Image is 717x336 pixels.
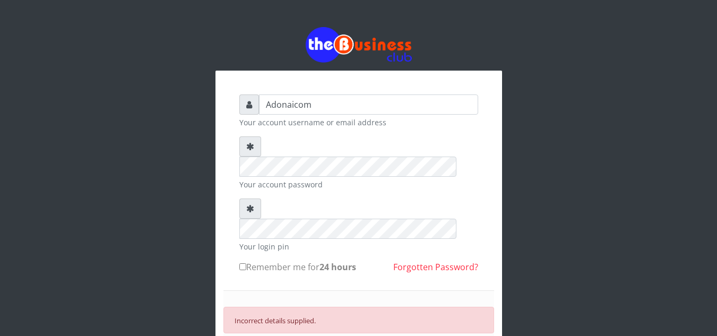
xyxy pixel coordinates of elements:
[393,261,478,273] a: Forgotten Password?
[239,117,478,128] small: Your account username or email address
[319,261,356,273] b: 24 hours
[239,263,246,270] input: Remember me for24 hours
[259,94,478,115] input: Username or email address
[235,316,316,325] small: Incorrect details supplied.
[239,179,478,190] small: Your account password
[239,241,478,252] small: Your login pin
[239,261,356,273] label: Remember me for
